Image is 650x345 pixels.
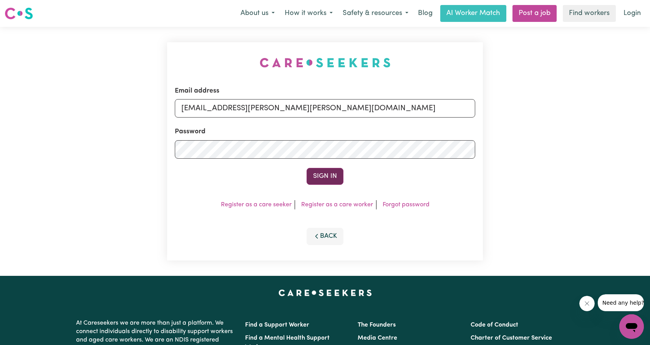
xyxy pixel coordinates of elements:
[245,322,309,328] a: Find a Support Worker
[619,5,645,22] a: Login
[279,290,372,296] a: Careseekers home page
[579,296,595,311] iframe: Close message
[563,5,616,22] a: Find workers
[307,168,343,185] button: Sign In
[280,5,338,22] button: How it works
[175,86,219,96] label: Email address
[471,335,552,341] a: Charter of Customer Service
[512,5,557,22] a: Post a job
[413,5,437,22] a: Blog
[383,202,429,208] a: Forgot password
[598,294,644,311] iframe: Message from company
[5,5,33,22] a: Careseekers logo
[221,202,292,208] a: Register as a care seeker
[358,335,397,341] a: Media Centre
[471,322,518,328] a: Code of Conduct
[338,5,413,22] button: Safety & resources
[358,322,396,328] a: The Founders
[175,127,206,137] label: Password
[307,228,343,245] button: Back
[440,5,506,22] a: AI Worker Match
[175,99,475,118] input: Email address
[301,202,373,208] a: Register as a care worker
[619,314,644,339] iframe: Button to launch messaging window
[235,5,280,22] button: About us
[5,5,46,12] span: Need any help?
[5,7,33,20] img: Careseekers logo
